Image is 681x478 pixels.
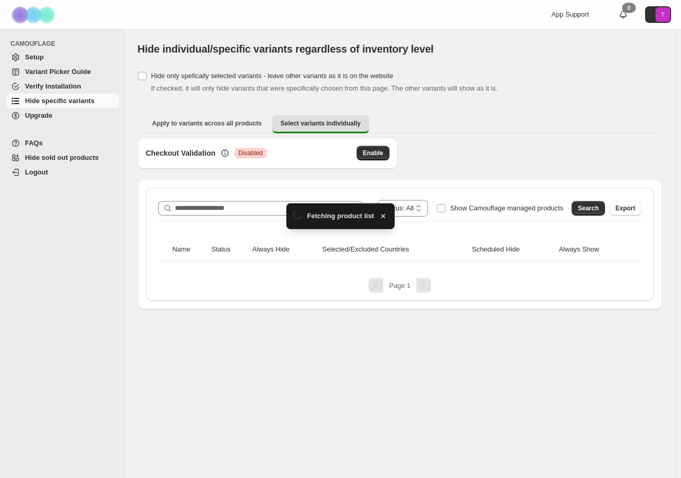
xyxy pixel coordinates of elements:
[578,204,599,212] span: Search
[10,40,120,48] span: CAMOUFLAGE
[661,11,665,18] text: T
[6,65,119,79] a: Variant Picker Guide
[572,201,605,216] button: Search
[238,149,263,157] span: Disabled
[208,238,249,261] th: Status
[25,139,43,147] span: FAQs
[25,111,53,119] span: Upgrade
[307,211,374,221] span: Fetching product list
[389,282,410,290] span: Page 1
[357,146,389,160] button: Enable
[25,168,48,176] span: Logout
[25,97,95,105] span: Hide specific variants
[6,150,119,165] a: Hide sold out products
[144,115,270,132] button: Apply to variants across all products
[645,6,671,23] button: Avatar with initials T
[152,119,262,128] span: Apply to variants across all products
[281,119,361,128] span: Select variants individually
[137,137,662,309] div: Select variants individually
[151,84,498,92] span: If checked, it will only hide variants that were specifically chosen from this page. The other va...
[6,50,119,65] a: Setup
[272,115,369,133] button: Select variants individually
[6,94,119,108] a: Hide specific variants
[8,1,60,29] img: Camouflage
[618,9,628,20] a: 0
[469,238,556,261] th: Scheduled Hide
[249,238,319,261] th: Always Hide
[6,165,119,180] a: Logout
[146,148,216,158] h3: Checkout Validation
[655,7,670,22] span: Avatar with initials T
[319,238,469,261] th: Selected/Excluded Countries
[25,154,99,161] span: Hide sold out products
[615,204,635,212] span: Export
[622,3,636,13] div: 0
[6,79,119,94] a: Verify Installation
[169,238,208,261] th: Name
[25,68,91,76] span: Variant Picker Guide
[551,10,589,18] span: App Support
[154,278,646,293] nav: Pagination
[363,149,383,157] span: Enable
[25,53,44,61] span: Setup
[137,43,434,55] span: Hide individual/specific variants regardless of inventory level
[450,204,563,212] span: Show Camouflage managed products
[25,82,81,90] span: Verify Installation
[6,108,119,123] a: Upgrade
[556,238,630,261] th: Always Show
[6,136,119,150] a: FAQs
[151,72,393,80] span: Hide only spefically selected variants - leave other variants as it is on the website
[609,201,641,216] button: Export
